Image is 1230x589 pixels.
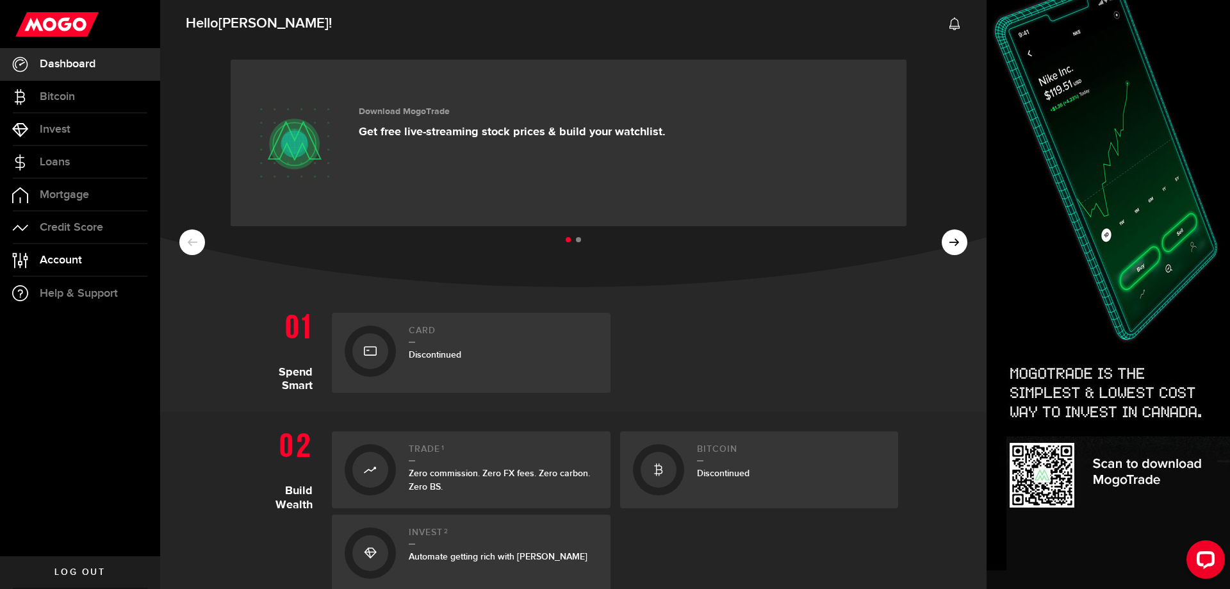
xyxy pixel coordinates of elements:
[1176,535,1230,589] iframe: LiveChat chat widget
[40,288,118,299] span: Help & Support
[444,527,448,535] sup: 2
[441,444,445,452] sup: 1
[409,551,587,562] span: Automate getting rich with [PERSON_NAME]
[409,468,590,492] span: Zero commission. Zero FX fees. Zero carbon. Zero BS.
[620,431,899,508] a: BitcoinDiscontinued
[409,444,598,461] h2: Trade
[359,106,666,117] h3: Download MogoTrade
[359,125,666,139] p: Get free live-streaming stock prices & build your watchlist.
[186,10,332,37] span: Hello !
[54,568,105,577] span: Log out
[40,58,95,70] span: Dashboard
[40,189,89,201] span: Mortgage
[40,254,82,266] span: Account
[40,91,75,103] span: Bitcoin
[409,349,461,360] span: Discontinued
[249,306,322,393] h1: Spend Smart
[697,468,750,479] span: Discontinued
[409,527,598,545] h2: Invest
[409,326,598,343] h2: Card
[697,444,886,461] h2: Bitcoin
[332,431,611,508] a: Trade1Zero commission. Zero FX fees. Zero carbon. Zero BS.
[40,156,70,168] span: Loans
[231,60,906,226] a: Download MogoTrade Get free live-streaming stock prices & build your watchlist.
[40,124,70,135] span: Invest
[332,313,611,393] a: CardDiscontinued
[218,15,329,32] span: [PERSON_NAME]
[40,222,103,233] span: Credit Score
